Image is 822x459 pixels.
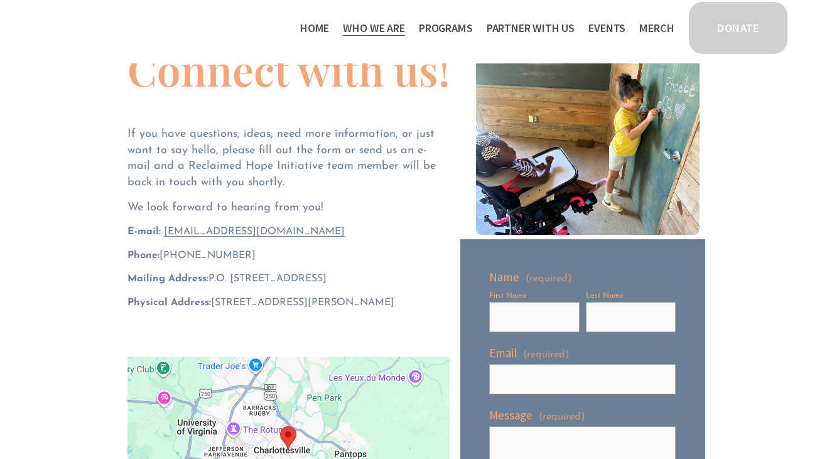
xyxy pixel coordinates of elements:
strong: Mailing Address: [127,274,208,284]
strong: E-mail: [127,227,161,237]
span: Email [489,345,517,362]
div: RHI Headquarters 911 East Jefferson Street Charlottesville, VA, 22902, United States [280,426,296,450]
span: Who We Are [343,19,404,37]
strong: Phone: [127,251,160,261]
a: Home [300,18,329,38]
span: Name [489,269,519,286]
span: If you have questions, ideas, need more information, or just want to say hello, please fill out t... [127,128,440,188]
span: [STREET_ADDRESS][PERSON_NAME] [127,298,394,308]
a: Merch [639,18,674,38]
span: ‪[PHONE_NUMBER]‬ [127,251,256,261]
span: (required) [539,410,585,424]
span: Programs [419,19,473,37]
a: folder dropdown [487,18,575,38]
strong: Physical Address: [127,298,211,308]
div: Last Name [586,291,676,303]
div: First Name [489,291,579,303]
span: P.O. [STREET_ADDRESS] [127,274,327,284]
h1: Connect with us! [127,48,450,90]
a: [EMAIL_ADDRESS][DOMAIN_NAME] [164,227,345,237]
a: folder dropdown [419,18,473,38]
span: Message [489,407,533,424]
a: Events [588,18,625,38]
span: (required) [523,348,570,362]
span: (required) [526,274,572,284]
a: folder dropdown [343,18,404,38]
span: We look forward to hearing from you! [127,202,323,213]
span: Partner With Us [487,19,575,37]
